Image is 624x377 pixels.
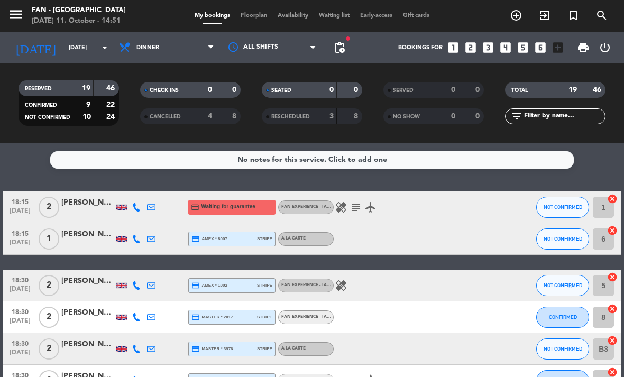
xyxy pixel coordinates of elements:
span: My bookings [189,13,235,19]
span: Waiting for guarantee [201,203,255,211]
strong: 0 [451,113,455,120]
strong: 9 [86,101,90,108]
span: Bookings for [398,44,443,51]
i: power_settings_new [599,41,611,54]
span: A la carte [281,346,306,351]
span: 18:30 [7,337,33,349]
i: cancel [607,335,618,346]
strong: 8 [232,113,238,120]
i: looks_4 [499,41,512,54]
span: Fan Experience - Tasting Menu (Dining Room) [281,205,410,209]
span: 2 [39,197,59,218]
strong: 0 [232,86,238,94]
i: exit_to_app [538,9,551,22]
span: NOT CONFIRMED [544,282,582,288]
strong: 0 [208,86,212,94]
i: healing [335,201,347,214]
strong: 24 [106,113,117,121]
strong: 46 [593,86,603,94]
span: Special reservation [559,6,588,24]
i: credit_card [191,345,200,353]
span: Early-access [355,13,398,19]
span: NOT CONFIRMED [25,115,70,120]
i: add_box [551,41,565,54]
strong: 0 [475,113,482,120]
button: NOT CONFIRMED [536,275,589,296]
span: RESCHEDULED [271,114,310,119]
span: NO SHOW [393,114,420,119]
i: looks_one [446,41,460,54]
div: LOG OUT [594,32,616,63]
span: Gift cards [398,13,435,19]
span: [DATE] [7,317,33,329]
span: CONFIRMED [549,314,577,320]
i: add_circle_outline [510,9,522,22]
div: [PERSON_NAME] [61,197,114,209]
strong: 3 [329,113,334,120]
span: stripe [257,314,272,320]
div: No notes for this service. Click to add one [237,154,387,166]
div: [PERSON_NAME] [61,228,114,241]
span: CONFIRMED [25,103,57,108]
span: [DATE] [7,239,33,251]
span: 2 [39,338,59,360]
i: looks_two [464,41,478,54]
span: TOTAL [511,88,528,93]
span: print [577,41,590,54]
i: menu [8,6,24,22]
span: 18:30 [7,273,33,286]
span: A la carte [281,236,306,241]
span: 18:30 [7,305,33,317]
div: Fan - [GEOGRAPHIC_DATA] [32,5,126,16]
strong: 10 [82,113,91,121]
i: credit_card [191,203,199,212]
span: Availability [272,13,314,19]
span: NOT CONFIRMED [544,204,582,210]
button: NOT CONFIRMED [536,228,589,250]
i: cancel [607,225,618,236]
span: 1 [39,228,59,250]
i: credit_card [191,281,200,290]
button: menu [8,6,24,26]
span: fiber_manual_record [345,35,351,42]
strong: 0 [475,86,482,94]
i: filter_list [510,110,523,123]
strong: 22 [106,101,117,108]
span: stripe [257,235,272,242]
i: credit_card [191,235,200,243]
i: healing [335,279,347,292]
span: SERVED [393,88,414,93]
span: RESERVED [25,86,52,91]
span: stripe [257,345,272,352]
input: Filter by name... [523,111,605,122]
strong: 8 [354,113,360,120]
i: turned_in_not [567,9,580,22]
button: NOT CONFIRMED [536,197,589,218]
span: [DATE] [7,207,33,219]
div: [PERSON_NAME] [61,338,114,351]
span: pending_actions [333,41,346,54]
span: Fan Experience - Tasting Menu (Dining Room) [281,283,410,287]
i: credit_card [191,313,200,321]
strong: 0 [354,86,360,94]
i: looks_6 [534,41,547,54]
span: amex * 1002 [191,281,227,290]
span: 2 [39,307,59,328]
span: CHECK INS [150,88,179,93]
button: CONFIRMED [536,307,589,328]
span: NOT CONFIRMED [544,346,582,352]
strong: 0 [451,86,455,94]
div: [DATE] 11. October - 14:51 [32,16,126,26]
strong: 46 [106,85,117,92]
span: [DATE] [7,349,33,361]
span: master * 2017 [191,313,233,321]
button: NOT CONFIRMED [536,338,589,360]
span: master * 3976 [191,345,233,353]
i: airplanemode_active [364,201,377,214]
strong: 0 [329,86,334,94]
span: NOT CONFIRMED [544,236,582,242]
strong: 19 [568,86,577,94]
span: Dinner [136,44,159,51]
span: amex * 8007 [191,235,227,243]
i: [DATE] [8,36,63,59]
